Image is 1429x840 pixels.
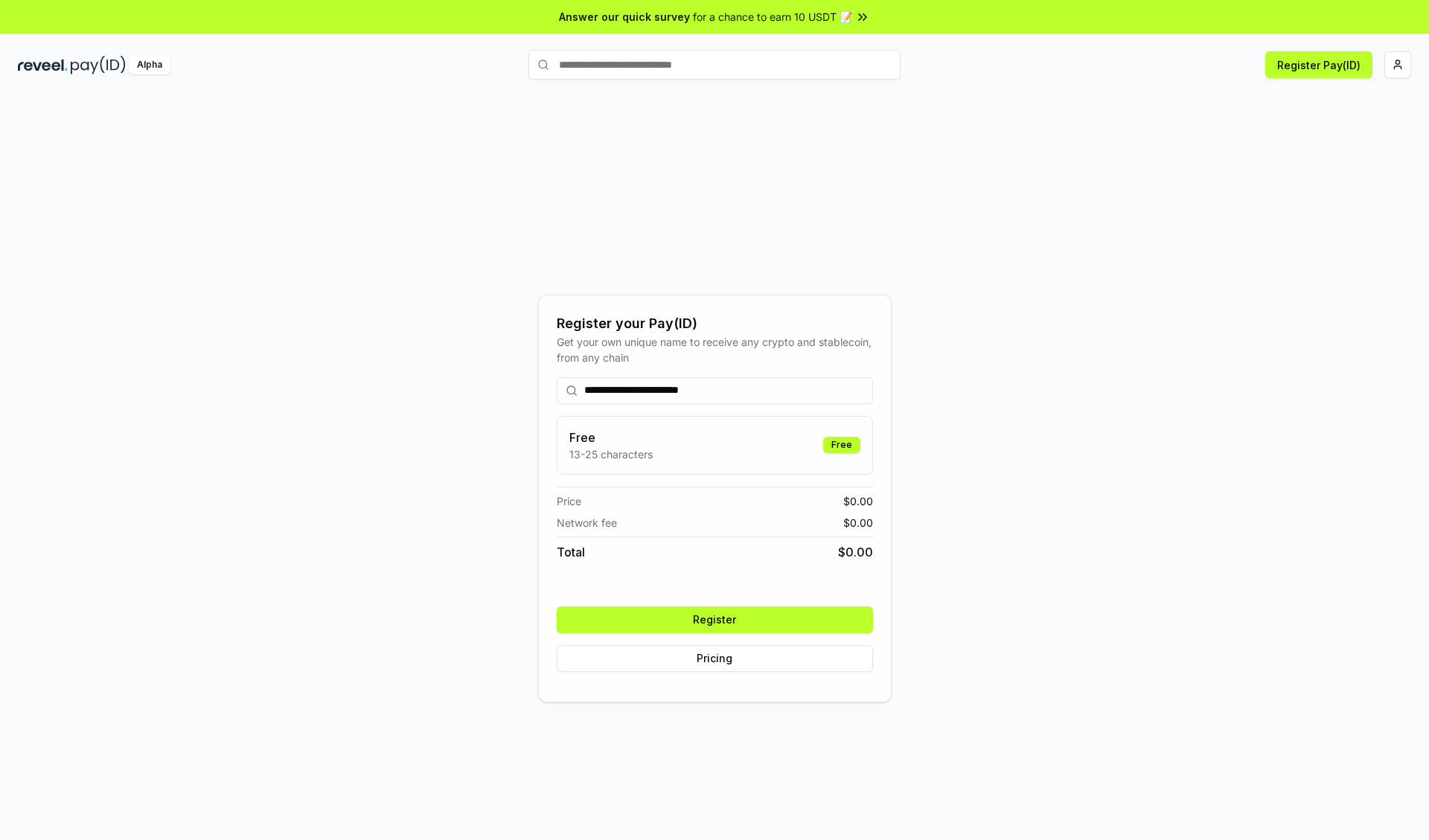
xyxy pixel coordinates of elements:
[129,56,170,74] div: Alpha
[569,446,653,462] p: 13-25 characters
[823,437,860,453] div: Free
[557,515,617,530] span: Network fee
[557,606,873,633] button: Register
[1265,51,1372,78] button: Register Pay(ID)
[557,313,873,334] div: Register your Pay(ID)
[569,429,653,446] h3: Free
[557,334,873,365] div: Get your own unique name to receive any crypto and stablecoin, from any chain
[71,56,126,74] img: pay_id
[557,543,585,561] span: Total
[557,645,873,672] button: Pricing
[557,493,581,509] span: Price
[843,515,873,530] span: $ 0.00
[559,9,690,25] span: Answer our quick survey
[838,543,873,561] span: $ 0.00
[18,56,68,74] img: reveel_dark
[693,9,852,25] span: for a chance to earn 10 USDT 📝
[843,493,873,509] span: $ 0.00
